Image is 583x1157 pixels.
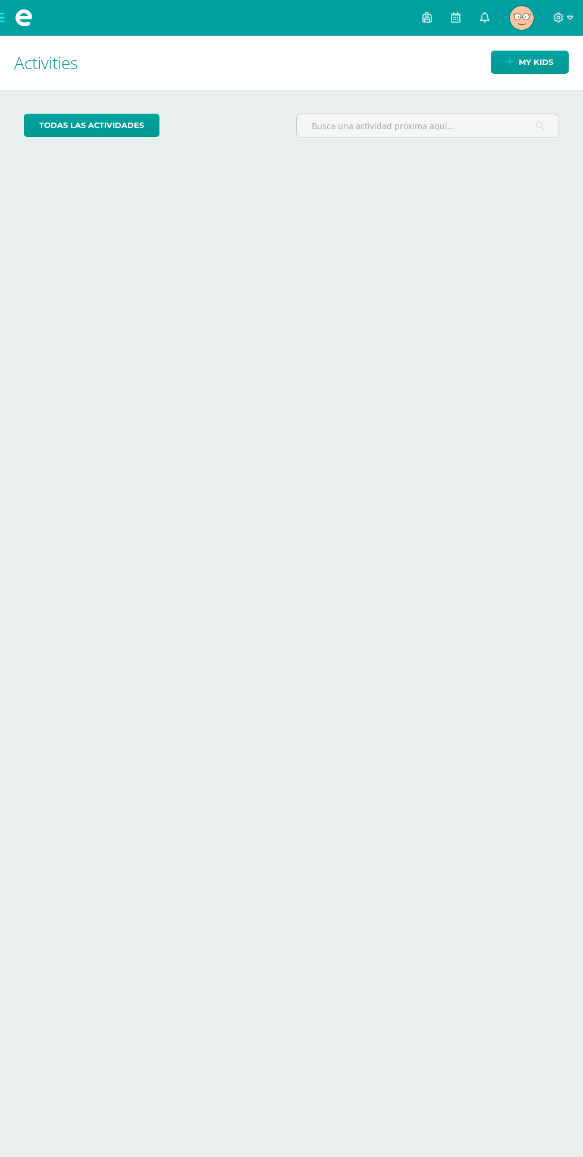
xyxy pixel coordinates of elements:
img: d9c7b72a65e1800de1590e9465332ea1.png [510,6,534,30]
a: My kids [491,51,569,74]
input: Busca una actividad próxima aquí... [297,114,559,137]
a: todas las Actividades [24,114,159,137]
span: My kids [519,51,553,73]
h1: Activities [14,36,569,90]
